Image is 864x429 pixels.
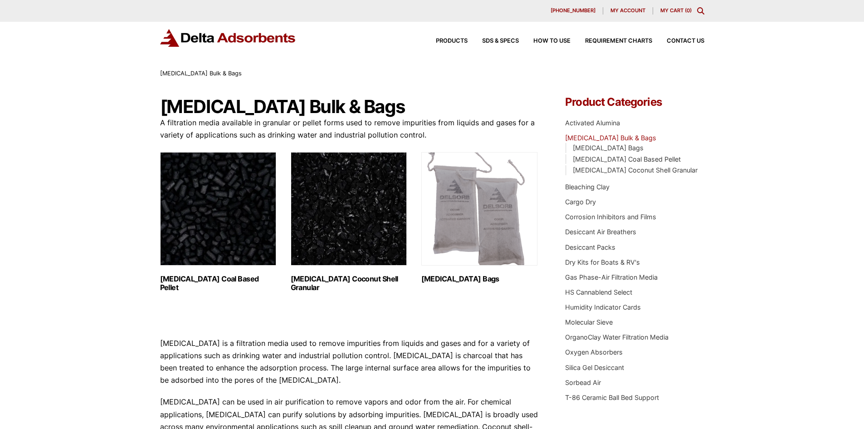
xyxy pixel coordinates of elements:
[533,38,571,44] span: How to Use
[610,8,645,13] span: My account
[565,134,656,142] a: [MEDICAL_DATA] Bulk & Bags
[565,318,613,326] a: Molecular Sieve
[573,155,681,163] a: [MEDICAL_DATA] Coal Based Pellet
[291,152,407,266] img: Activated Carbon Coconut Shell Granular
[160,29,296,47] img: Delta Adsorbents
[565,394,659,401] a: T-86 Ceramic Ball Bed Support
[160,97,538,117] h1: [MEDICAL_DATA] Bulk & Bags
[565,243,615,251] a: Desiccant Packs
[573,166,698,174] a: [MEDICAL_DATA] Coconut Shell Granular
[565,303,641,311] a: Humidity Indicator Cards
[585,38,652,44] span: Requirement Charts
[551,8,596,13] span: [PHONE_NUMBER]
[565,97,704,108] h4: Product Categories
[160,70,242,77] span: [MEDICAL_DATA] Bulk & Bags
[603,7,653,15] a: My account
[565,258,640,266] a: Dry Kits for Boats & RV's
[565,198,596,206] a: Cargo Dry
[565,183,610,191] a: Bleaching Clay
[468,38,519,44] a: SDS & SPECS
[565,288,632,296] a: HS Cannablend Select
[160,275,276,292] h2: [MEDICAL_DATA] Coal Based Pellet
[482,38,519,44] span: SDS & SPECS
[543,7,603,15] a: [PHONE_NUMBER]
[573,144,644,152] a: [MEDICAL_DATA] Bags
[160,337,538,387] p: [MEDICAL_DATA] is a filtration media used to remove impurities from liquids and gases and for a v...
[565,348,623,356] a: Oxygen Absorbers
[160,152,276,292] a: Visit product category Activated Carbon Coal Based Pellet
[421,152,537,266] img: Activated Carbon Bags
[565,333,669,341] a: OrganoClay Water Filtration Media
[291,152,407,292] a: Visit product category Activated Carbon Coconut Shell Granular
[565,364,624,371] a: Silica Gel Desiccant
[565,273,658,281] a: Gas Phase-Air Filtration Media
[160,152,276,266] img: Activated Carbon Coal Based Pellet
[565,228,636,236] a: Desiccant Air Breathers
[660,7,692,14] a: My Cart (0)
[436,38,468,44] span: Products
[421,38,468,44] a: Products
[565,379,601,386] a: Sorbead Air
[571,38,652,44] a: Requirement Charts
[421,152,537,283] a: Visit product category Activated Carbon Bags
[160,117,538,141] p: A filtration media available in granular or pellet forms used to remove impurities from liquids a...
[565,119,620,127] a: Activated Alumina
[291,275,407,292] h2: [MEDICAL_DATA] Coconut Shell Granular
[667,38,704,44] span: Contact Us
[421,275,537,283] h2: [MEDICAL_DATA] Bags
[697,7,704,15] div: Toggle Modal Content
[652,38,704,44] a: Contact Us
[565,213,656,221] a: Corrosion Inhibitors and Films
[687,7,690,14] span: 0
[519,38,571,44] a: How to Use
